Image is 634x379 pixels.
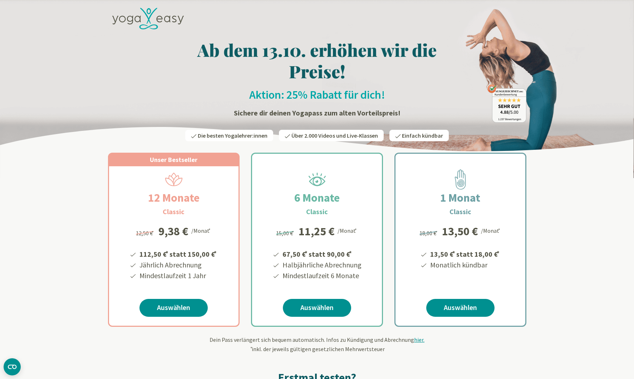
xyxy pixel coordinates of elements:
[250,345,385,353] span: inkl. der jeweils gültigen gesetzlichen Mehrwertsteuer
[276,230,295,237] span: 15,00 €
[158,226,188,237] div: 9,38 €
[281,270,362,281] li: Mindestlaufzeit 6 Monate
[283,299,351,317] a: Auswählen
[291,132,378,139] span: Über 2.000 Videos und Live-Klassen
[108,88,526,102] h2: Aktion: 25% Rabatt für dich!
[442,226,478,237] div: 13,50 €
[419,230,438,237] span: 18,00 €
[138,247,218,260] li: 112,50 € statt 150,00 €
[108,39,526,82] h1: Ab dem 13.10. erhöhen wir die Preise!
[131,189,217,206] h2: 12 Monate
[277,189,357,206] h2: 6 Monate
[481,226,501,235] div: /Monat
[306,206,328,217] h3: Classic
[281,260,362,270] li: Halbjährliche Abrechnung
[429,247,501,260] li: 13,50 € statt 18,00 €
[163,206,185,217] h3: Classic
[234,108,400,117] strong: Sichere dir deinen Yogapass zum alten Vorteilspreis!
[487,84,526,123] img: ausgezeichnet_badge.png
[138,260,218,270] li: Jährlich Abrechnung
[429,260,501,270] li: Monatlich kündbar
[150,156,197,164] span: Unser Bestseller
[338,226,358,235] div: /Monat
[299,226,335,237] div: 11,25 €
[191,226,212,235] div: /Monat
[138,270,218,281] li: Mindestlaufzeit 1 Jahr
[414,336,424,343] span: hier.
[402,132,443,139] span: Einfach kündbar
[4,358,21,375] button: CMP-Widget öffnen
[426,299,495,317] a: Auswählen
[449,206,471,217] h3: Classic
[281,247,362,260] li: 67,50 € statt 90,00 €
[423,189,497,206] h2: 1 Monat
[108,335,526,353] div: Dein Pass verlängert sich bequem automatisch. Infos zu Kündigung und Abrechnung
[139,299,208,317] a: Auswählen
[198,132,267,139] span: Die besten Yogalehrer:innen
[136,230,155,237] span: 12,50 €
